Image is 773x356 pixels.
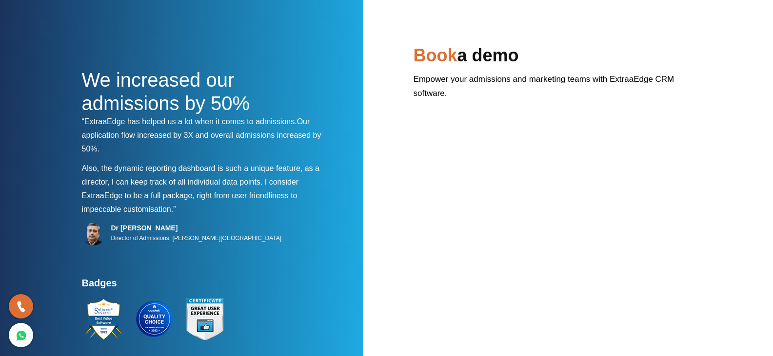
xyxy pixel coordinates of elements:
[82,69,250,114] span: We increased our admissions by 50%
[111,232,282,244] p: Director of Admissions, [PERSON_NAME][GEOGRAPHIC_DATA]
[82,117,297,126] span: “ExtraaEdge has helped us a lot when it comes to admissions.
[414,45,457,65] span: Book
[414,44,692,72] h2: a demo
[82,164,319,186] span: Also, the dynamic reporting dashboard is such a unique feature, as a director, I can keep track o...
[111,224,282,232] h5: Dr [PERSON_NAME]
[414,72,692,108] p: Empower your admissions and marketing teams with ExtraaEdge CRM software.
[82,277,331,295] h4: Badges
[82,117,321,153] span: Our application flow increased by 3X and overall admissions increased by 50%.
[82,178,299,213] span: I consider ExtraaEdge to be a full package, right from user friendliness to impeccable customisat...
